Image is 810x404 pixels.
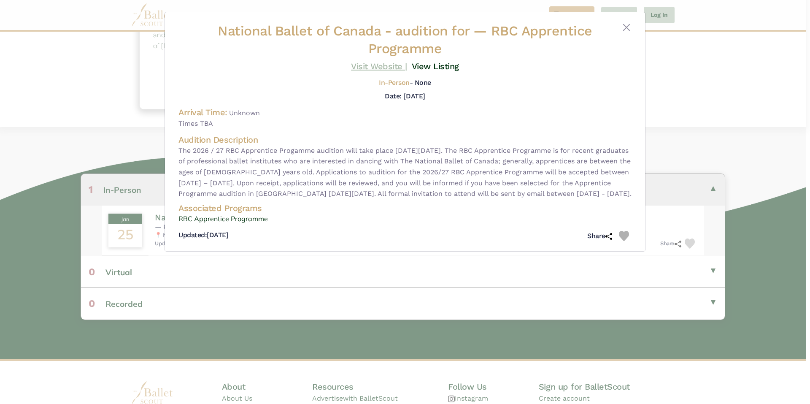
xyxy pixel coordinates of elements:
h5: Date: [DATE] [385,92,425,100]
span: Times TBA [178,118,632,129]
span: National Ballet of Canada - [218,23,473,39]
h5: - None [379,79,431,87]
a: Visit Website | [351,61,407,71]
h4: Arrival Time: [178,107,227,117]
span: In-Person [379,79,410,87]
span: — RBC Apprentice Programme [368,23,592,57]
h5: [DATE] [178,231,228,240]
span: Updated: [178,231,207,239]
a: RBC Apprentice Programme [178,214,632,225]
h5: Share [587,232,612,241]
button: Close [621,22,632,33]
span: The 2026 / 27 RBC Apprentice Progamme audition will take place [DATE][DATE]. The RBC Apprentice P... [178,145,632,199]
h4: Associated Programs [178,203,632,214]
span: audition for [395,23,470,39]
h4: Audition Description [178,134,632,145]
a: View Listing [412,61,459,71]
span: Unknown [229,109,260,117]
